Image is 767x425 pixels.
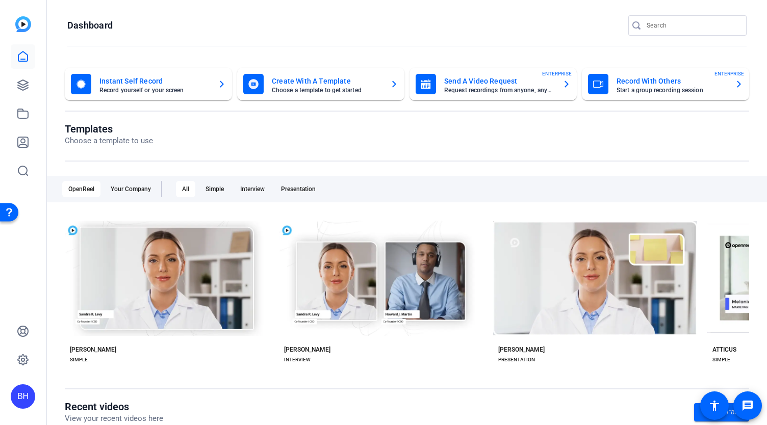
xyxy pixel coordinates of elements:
[284,346,330,354] div: [PERSON_NAME]
[582,68,749,100] button: Record With OthersStart a group recording sessionENTERPRISE
[742,400,754,412] mat-icon: message
[272,87,382,93] mat-card-subtitle: Choose a template to get started
[11,384,35,409] div: BH
[712,346,736,354] div: ATTICUS
[498,356,535,364] div: PRESENTATION
[65,401,163,413] h1: Recent videos
[65,68,232,100] button: Instant Self RecordRecord yourself or your screen
[176,181,195,197] div: All
[714,70,744,77] span: ENTERPRISE
[444,87,554,93] mat-card-subtitle: Request recordings from anyone, anywhere
[444,75,554,87] mat-card-title: Send A Video Request
[712,356,730,364] div: SIMPLE
[272,75,382,87] mat-card-title: Create With A Template
[65,135,153,147] p: Choose a template to use
[694,403,749,421] a: Go to library
[234,181,271,197] div: Interview
[708,400,721,412] mat-icon: accessibility
[15,16,31,32] img: blue-gradient.svg
[647,19,738,32] input: Search
[62,181,100,197] div: OpenReel
[617,87,727,93] mat-card-subtitle: Start a group recording session
[65,413,163,424] p: View your recent videos here
[275,181,322,197] div: Presentation
[199,181,230,197] div: Simple
[70,356,88,364] div: SIMPLE
[410,68,577,100] button: Send A Video RequestRequest recordings from anyone, anywhereENTERPRISE
[105,181,157,197] div: Your Company
[99,87,210,93] mat-card-subtitle: Record yourself or your screen
[65,123,153,135] h1: Templates
[67,19,113,32] h1: Dashboard
[542,70,572,77] span: ENTERPRISE
[237,68,404,100] button: Create With A TemplateChoose a template to get started
[99,75,210,87] mat-card-title: Instant Self Record
[498,346,545,354] div: [PERSON_NAME]
[617,75,727,87] mat-card-title: Record With Others
[70,346,116,354] div: [PERSON_NAME]
[284,356,311,364] div: INTERVIEW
